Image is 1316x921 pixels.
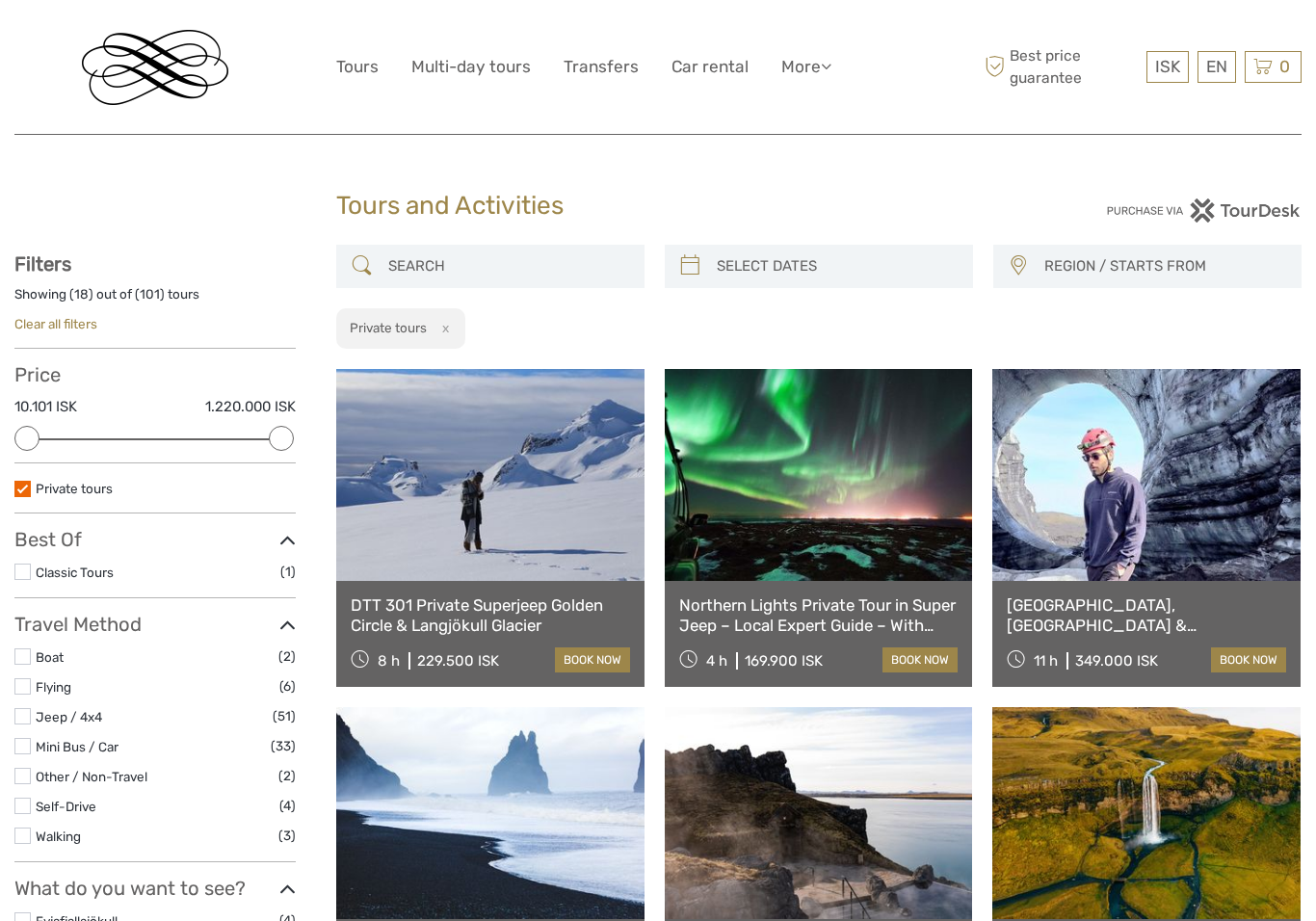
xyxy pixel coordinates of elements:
a: [GEOGRAPHIC_DATA], [GEOGRAPHIC_DATA] & [GEOGRAPHIC_DATA] Private [1007,595,1286,635]
button: Open LiveChat chat widget [222,30,245,53]
h3: What do you want to see? [14,877,296,900]
span: 0 [1277,57,1293,76]
a: Other / Non-Travel [36,769,147,784]
a: book now [1211,647,1286,672]
a: Boat [36,649,64,665]
div: 349.000 ISK [1075,652,1158,670]
label: 10.101 ISK [14,397,77,417]
button: x [430,318,456,338]
div: Showing ( ) out of ( ) tours [14,285,296,315]
a: book now [555,647,630,672]
a: Walking [36,829,81,844]
span: 11 h [1034,652,1058,670]
span: ISK [1155,57,1180,76]
input: SEARCH [381,250,635,283]
h3: Best Of [14,528,296,551]
h3: Price [14,363,296,386]
span: Best price guarantee [980,45,1142,88]
span: 4 h [706,652,727,670]
span: (6) [279,675,296,697]
img: Reykjavik Residence [82,30,228,105]
label: 101 [140,285,160,303]
h3: Travel Method [14,613,296,636]
a: Self-Drive [36,799,96,814]
a: Private tours [36,481,113,496]
h2: Private tours [350,320,427,335]
span: (1) [280,561,296,583]
a: More [781,53,831,81]
a: Tours [336,53,379,81]
a: Transfers [564,53,639,81]
a: Flying [36,679,71,695]
strong: Filters [14,252,71,276]
input: SELECT DATES [709,250,963,283]
label: 1.220.000 ISK [205,397,296,417]
a: Northern Lights Private Tour in Super Jeep – Local Expert Guide – With Photos [679,595,959,635]
span: (3) [278,825,296,847]
span: (2) [278,645,296,668]
a: Classic Tours [36,565,114,580]
a: book now [882,647,958,672]
span: (4) [279,795,296,817]
span: (2) [278,765,296,787]
h1: Tours and Activities [336,191,980,222]
a: Mini Bus / Car [36,739,118,754]
a: Car rental [671,53,749,81]
button: REGION / STARTS FROM [1036,250,1292,282]
p: We're away right now. Please check back later! [27,34,218,49]
div: 169.900 ISK [745,652,823,670]
label: 18 [74,285,89,303]
a: DTT 301 Private Superjeep Golden Circle & Langjökull Glacier [351,595,630,635]
div: EN [1198,51,1236,83]
span: 8 h [378,652,400,670]
span: (33) [271,735,296,757]
div: 229.500 ISK [417,652,499,670]
a: Multi-day tours [411,53,531,81]
img: PurchaseViaTourDesk.png [1106,198,1302,223]
span: (51) [273,705,296,727]
a: Clear all filters [14,316,97,331]
a: Jeep / 4x4 [36,709,102,724]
